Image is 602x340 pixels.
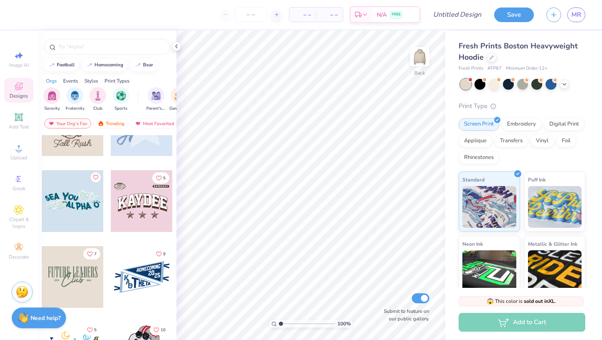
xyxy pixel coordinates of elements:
span: FREE [392,12,400,18]
img: most_fav.gif [48,121,55,126]
span: Upload [10,154,27,161]
input: – – [235,7,267,22]
span: Fresh Prints Boston Heavyweight Hoodie [459,41,578,62]
span: 5 [163,176,166,180]
img: Game Day Image [174,91,184,101]
div: filter for Fraternity [66,87,84,112]
button: Like [150,324,169,335]
span: – – [321,10,338,19]
div: Print Types [105,77,130,85]
span: Add Text [9,123,29,130]
span: Decorate [9,254,29,260]
div: Rhinestones [459,151,499,164]
div: Trending [94,118,128,128]
span: Designs [10,93,28,99]
button: homecoming [82,59,127,71]
span: Standard [462,175,485,184]
button: filter button [89,87,106,112]
div: filter for Club [89,87,106,112]
div: filter for Sorority [43,87,60,112]
span: Fresh Prints [459,65,483,72]
div: Styles [84,77,98,85]
span: 😱 [487,297,494,305]
span: 100 % [337,320,351,327]
span: Puff Ink [528,175,546,184]
button: filter button [66,87,84,112]
img: most_fav.gif [135,121,141,126]
img: trend_line.gif [135,63,141,68]
span: Neon Ink [462,239,483,248]
span: 10 [161,328,166,332]
button: bear [130,59,157,71]
span: Clipart & logos [4,216,33,229]
div: Your Org's Fav [44,118,91,128]
div: filter for Parent's Weekend [146,87,166,112]
span: Fraternity [66,106,84,112]
label: Submit to feature on our public gallery. [379,307,429,322]
img: trend_line.gif [86,63,93,68]
span: This color is . [487,297,556,305]
img: trending.gif [97,121,104,126]
div: filter for Game Day [169,87,189,112]
span: Club [93,106,102,112]
button: filter button [43,87,60,112]
img: Neon Ink [462,250,516,292]
div: Print Type [459,101,585,111]
img: Fraternity Image [70,91,79,101]
button: Like [83,324,100,335]
div: Foil [556,135,576,147]
img: Metallic & Glitter Ink [528,250,582,292]
div: Vinyl [531,135,554,147]
button: filter button [146,87,166,112]
span: N/A [377,10,387,19]
img: Club Image [93,91,102,101]
div: Embroidery [502,118,541,131]
div: bear [143,63,153,67]
button: Like [152,172,169,184]
span: Sorority [44,106,60,112]
button: Like [91,172,101,182]
div: Back [414,69,425,77]
div: Transfers [495,135,528,147]
div: football [57,63,75,67]
div: homecoming [94,63,123,67]
strong: sold out in XL [524,298,555,305]
img: trend_line.gif [48,63,55,68]
span: Game Day [169,106,189,112]
strong: Need help? [31,314,61,322]
span: Image AI [9,62,29,68]
button: filter button [112,87,129,112]
button: filter button [169,87,189,112]
span: Minimum Order: 12 + [506,65,548,72]
img: Standard [462,186,516,228]
div: Most Favorited [131,118,178,128]
button: Like [152,248,169,259]
div: filter for Sports [112,87,129,112]
span: 7 [94,252,97,256]
button: football [44,59,79,71]
span: 5 [94,328,97,332]
span: # FP87 [487,65,502,72]
button: Save [494,8,534,22]
div: Applique [459,135,492,147]
a: MR [567,8,585,22]
img: Back [411,48,428,65]
input: Untitled Design [426,6,488,23]
span: Greek [13,185,26,192]
button: Like [83,248,100,259]
img: Parent's Weekend Image [151,91,161,101]
img: Sports Image [116,91,126,101]
span: Metallic & Glitter Ink [528,239,577,248]
span: – – [294,10,311,19]
div: Events [63,77,78,85]
span: MR [571,10,581,20]
div: Screen Print [459,118,499,131]
div: Digital Print [544,118,584,131]
img: Sorority Image [47,91,57,101]
div: Orgs [46,77,57,85]
span: 9 [163,252,166,256]
img: Puff Ink [528,186,582,228]
input: Try "Alpha" [58,43,165,51]
span: Sports [115,106,128,112]
span: Parent's Weekend [146,106,166,112]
